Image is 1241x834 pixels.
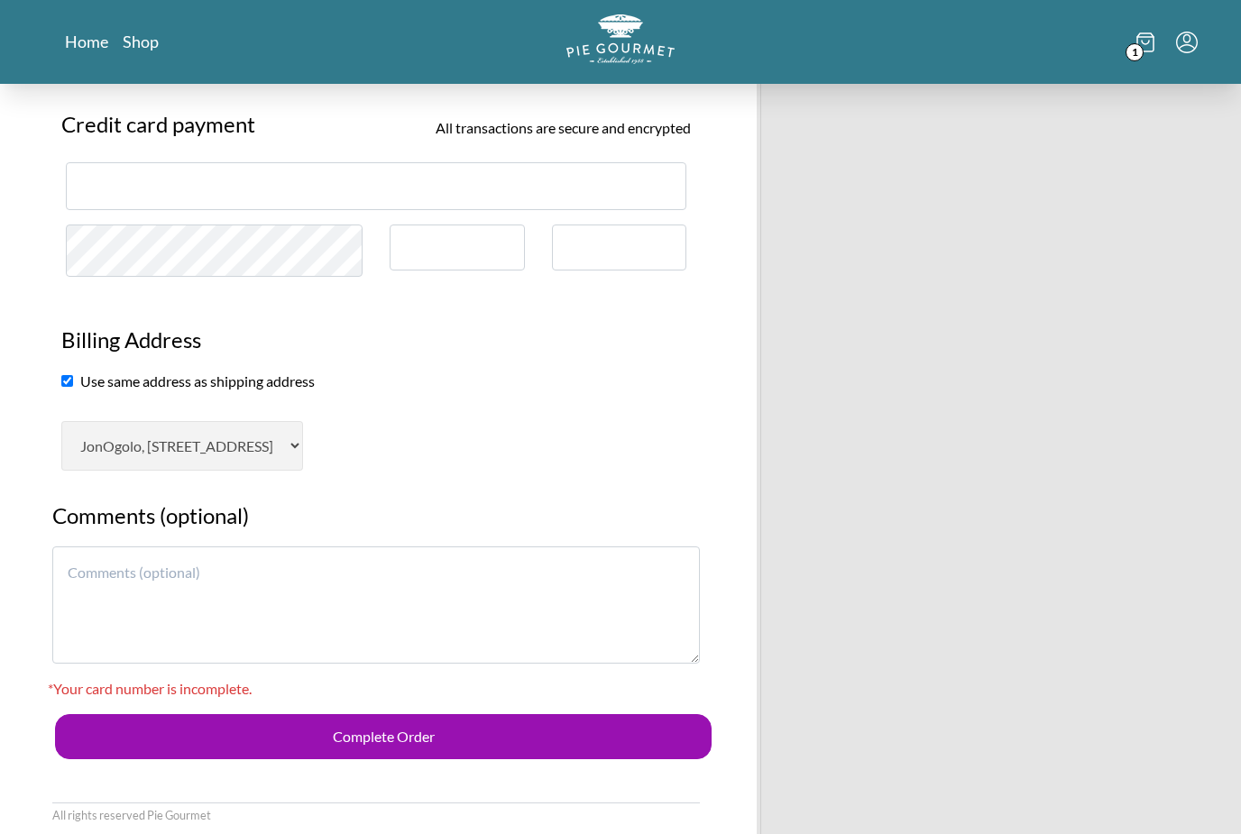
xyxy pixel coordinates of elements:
iframe: Secure CVC input frame [567,240,672,255]
span: Credit card payment [61,108,255,141]
p: * Your card number is incomplete. [48,678,704,700]
a: Logo [566,14,675,69]
span: All transactions are secure and encrypted [436,117,691,139]
h2: Comments (optional) [52,499,700,546]
iframe: Secure expiration date input frame [405,240,510,255]
section: Use same address as shipping address [61,371,691,392]
button: Menu [1176,32,1198,53]
a: Shop [123,31,159,52]
h3: Billing Address [61,324,691,371]
button: Complete Order [55,714,712,759]
span: 1 [1126,43,1144,61]
img: logo [566,14,675,64]
iframe: Secure card number input frame [81,178,671,195]
a: Home [65,31,108,52]
li: All rights reserved Pie Gourmet [52,807,211,824]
